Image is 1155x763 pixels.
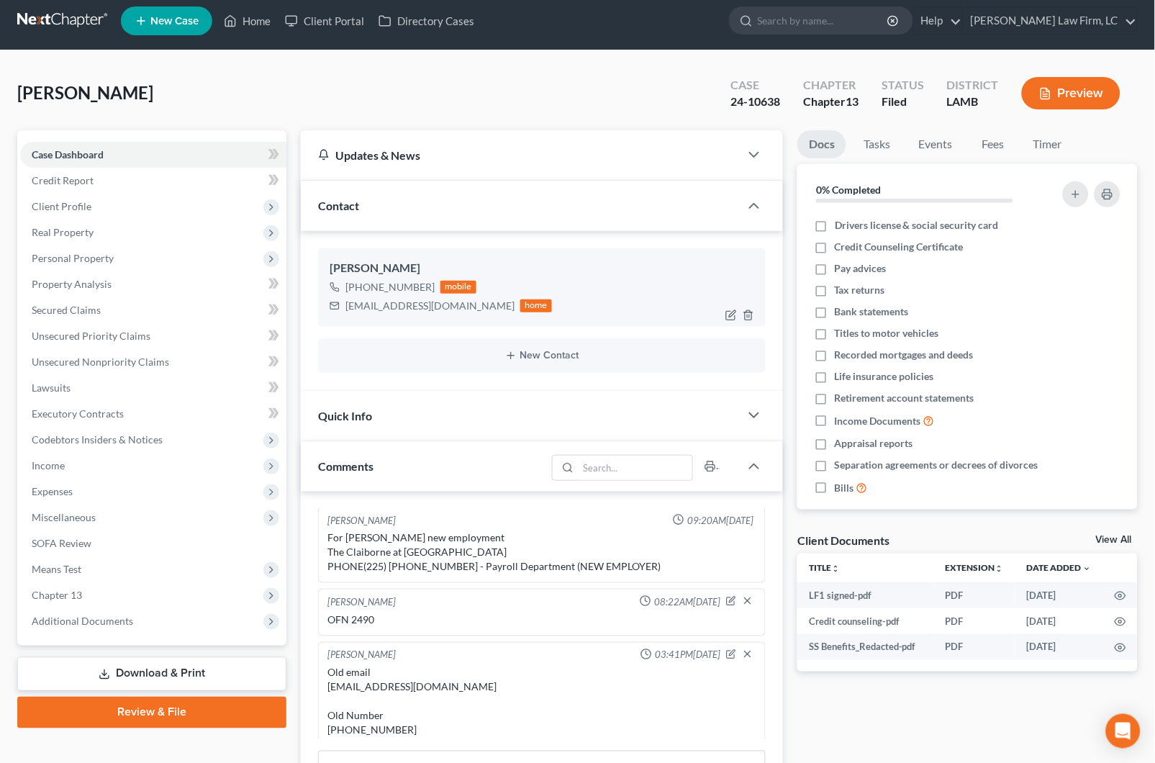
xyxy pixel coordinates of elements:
[835,240,964,254] span: Credit Counseling Certificate
[835,369,934,384] span: Life insurance policies
[1096,535,1132,545] a: View All
[835,458,1038,472] span: Separation agreements or decrees of divorces
[32,615,133,627] span: Additional Documents
[32,304,101,316] span: Secured Claims
[835,261,887,276] span: Pay advices
[20,349,286,375] a: Unsecured Nonpriority Claims
[17,697,286,728] a: Review & File
[1022,77,1120,109] button: Preview
[882,94,924,110] div: Filed
[579,456,693,480] input: Search...
[17,82,153,103] span: [PERSON_NAME]
[831,564,840,573] i: unfold_more
[217,8,278,34] a: Home
[318,148,723,163] div: Updates & News
[330,260,754,277] div: [PERSON_NAME]
[345,299,515,313] div: [EMAIL_ADDRESS][DOMAIN_NAME]
[32,330,150,342] span: Unsecured Priority Claims
[835,414,921,428] span: Income Documents
[20,168,286,194] a: Credit Report
[797,608,934,634] td: Credit counseling-pdf
[797,634,934,660] td: SS Benefits_Redacted-pdf
[318,409,372,423] span: Quick Info
[20,375,286,401] a: Lawsuits
[32,537,91,549] span: SOFA Review
[32,407,124,420] span: Executory Contracts
[318,459,373,473] span: Comments
[934,608,1015,634] td: PDF
[32,252,114,264] span: Personal Property
[687,514,753,528] span: 09:20AM[DATE]
[17,657,286,691] a: Download & Print
[947,77,999,94] div: District
[32,226,94,238] span: Real Property
[730,77,780,94] div: Case
[803,94,859,110] div: Chapter
[654,595,720,609] span: 08:22AM[DATE]
[20,323,286,349] a: Unsecured Priority Claims
[32,174,94,186] span: Credit Report
[1015,634,1103,660] td: [DATE]
[327,531,756,574] div: For [PERSON_NAME] new employment The Claiborne at [GEOGRAPHIC_DATA] PHONE(225) [PHONE_NUMBER] - P...
[934,634,1015,660] td: PDF
[371,8,481,34] a: Directory Cases
[150,16,199,27] span: New Case
[970,130,1016,158] a: Fees
[1027,562,1092,573] a: Date Added expand_more
[1022,130,1074,158] a: Timer
[835,391,974,405] span: Retirement account statements
[32,433,163,446] span: Codebtors Insiders & Notices
[797,582,934,608] td: LF1 signed-pdf
[835,304,909,319] span: Bank statements
[816,184,881,196] strong: 0% Completed
[327,514,396,528] div: [PERSON_NAME]
[835,218,999,232] span: Drivers license & social security card
[440,281,476,294] div: mobile
[32,485,73,497] span: Expenses
[20,531,286,556] a: SOFA Review
[835,283,885,297] span: Tax returns
[1015,582,1103,608] td: [DATE]
[882,77,924,94] div: Status
[995,564,1004,573] i: unfold_more
[964,8,1137,34] a: [PERSON_NAME] Law Firm, LC
[327,613,756,627] div: OFN 2490
[327,666,756,738] div: Old email [EMAIL_ADDRESS][DOMAIN_NAME] Old Number [PHONE_NUMBER]
[32,589,82,601] span: Chapter 13
[520,299,552,312] div: home
[32,563,81,575] span: Means Test
[327,595,396,610] div: [PERSON_NAME]
[32,200,91,212] span: Client Profile
[797,533,889,548] div: Client Documents
[946,562,1004,573] a: Extensionunfold_more
[934,582,1015,608] td: PDF
[32,148,104,161] span: Case Dashboard
[1015,608,1103,634] td: [DATE]
[907,130,964,158] a: Events
[846,94,859,108] span: 13
[835,348,974,362] span: Recorded mortgages and deeds
[345,280,435,294] div: [PHONE_NUMBER]
[797,130,846,158] a: Docs
[803,77,859,94] div: Chapter
[852,130,902,158] a: Tasks
[32,459,65,471] span: Income
[758,7,889,34] input: Search by name...
[835,436,913,451] span: Appraisal reports
[318,199,359,212] span: Contact
[278,8,371,34] a: Client Portal
[730,94,780,110] div: 24-10638
[32,278,112,290] span: Property Analysis
[1106,714,1141,749] div: Open Intercom Messenger
[20,297,286,323] a: Secured Claims
[20,142,286,168] a: Case Dashboard
[32,381,71,394] span: Lawsuits
[947,94,999,110] div: LAMB
[20,271,286,297] a: Property Analysis
[914,8,962,34] a: Help
[655,649,720,662] span: 03:41PM[DATE]
[32,511,96,523] span: Miscellaneous
[330,350,754,361] button: New Contact
[20,401,286,427] a: Executory Contracts
[835,481,854,495] span: Bills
